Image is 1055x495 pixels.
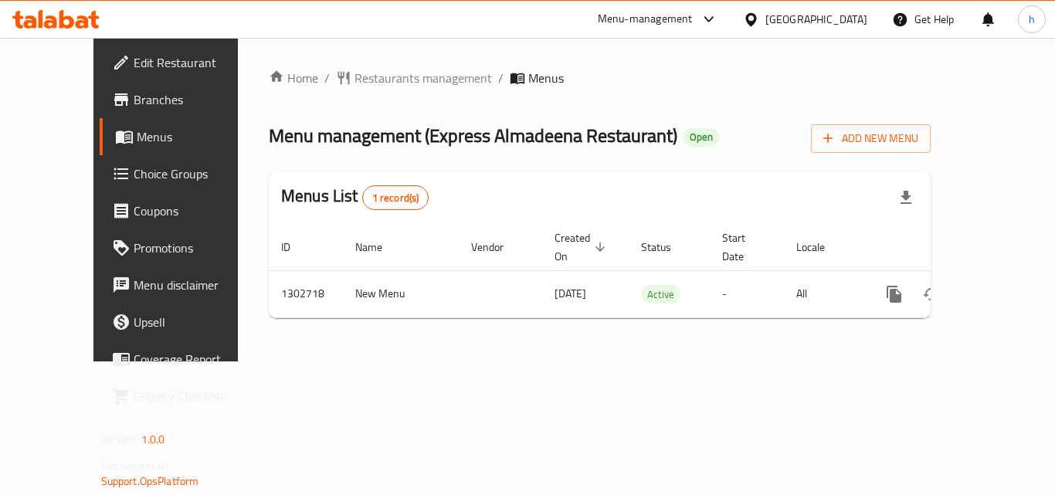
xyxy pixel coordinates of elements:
[269,69,931,87] nav: breadcrumb
[134,276,257,294] span: Menu disclaimer
[134,90,257,109] span: Branches
[354,69,492,87] span: Restaurants management
[100,266,270,303] a: Menu disclaimer
[355,238,402,256] span: Name
[269,69,318,87] a: Home
[100,81,270,118] a: Branches
[100,118,270,155] a: Menus
[498,69,504,87] li: /
[100,192,270,229] a: Coupons
[134,202,257,220] span: Coupons
[324,69,330,87] li: /
[281,185,429,210] h2: Menus List
[710,270,784,317] td: -
[269,270,343,317] td: 1302718
[641,286,680,303] span: Active
[101,429,139,449] span: Version:
[887,179,924,216] div: Export file
[134,239,257,257] span: Promotions
[363,191,429,205] span: 1 record(s)
[134,387,257,405] span: Grocery Checklist
[528,69,564,87] span: Menus
[876,276,913,313] button: more
[863,224,1036,271] th: Actions
[555,229,610,266] span: Created On
[796,238,845,256] span: Locale
[336,69,492,87] a: Restaurants management
[100,155,270,192] a: Choice Groups
[100,44,270,81] a: Edit Restaurant
[100,341,270,378] a: Coverage Report
[100,229,270,266] a: Promotions
[141,429,165,449] span: 1.0.0
[101,456,172,476] span: Get support on:
[134,313,257,331] span: Upsell
[823,129,918,148] span: Add New Menu
[598,10,693,29] div: Menu-management
[913,276,950,313] button: Change Status
[641,238,691,256] span: Status
[137,127,257,146] span: Menus
[362,185,429,210] div: Total records count
[784,270,863,317] td: All
[684,128,719,147] div: Open
[134,350,257,368] span: Coverage Report
[269,224,1036,318] table: enhanced table
[134,164,257,183] span: Choice Groups
[100,378,270,415] a: Grocery Checklist
[684,131,719,144] span: Open
[1029,11,1035,28] span: h
[134,53,257,72] span: Edit Restaurant
[555,283,586,303] span: [DATE]
[281,238,310,256] span: ID
[269,118,677,153] span: Menu management ( Express Almadeena Restaurant )
[343,270,459,317] td: New Menu
[641,285,680,303] div: Active
[765,11,867,28] div: [GEOGRAPHIC_DATA]
[100,303,270,341] a: Upsell
[101,471,199,491] a: Support.OpsPlatform
[811,124,931,153] button: Add New Menu
[471,238,524,256] span: Vendor
[722,229,765,266] span: Start Date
